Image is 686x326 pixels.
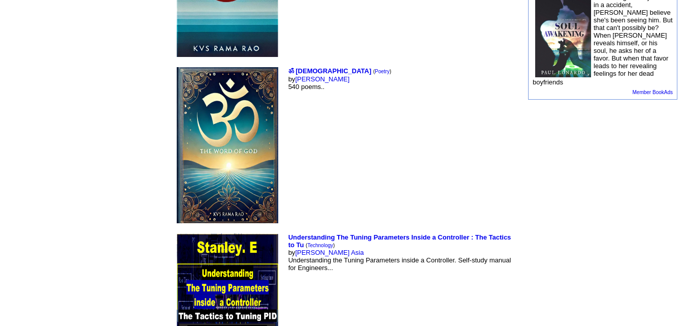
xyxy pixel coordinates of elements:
[307,243,333,248] a: Technology
[295,249,364,256] a: [PERSON_NAME] Asia
[288,233,511,272] font: by Understanding the Tuning Parameters inside a Controller. Self-study manual for Engineers...
[375,69,389,74] a: Poetry
[288,67,391,91] font: by 540 poems..
[288,233,511,249] a: Understanding The Tuning Parameters Inside a Controller : The Tactics to Tu
[177,67,278,223] img: 80700.jpg
[373,69,391,74] font: ( )
[288,67,372,75] a: ॐ [DEMOGRAPHIC_DATA]
[306,243,335,248] font: ( )
[633,90,673,95] a: Member BookAds
[295,75,349,83] a: [PERSON_NAME]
